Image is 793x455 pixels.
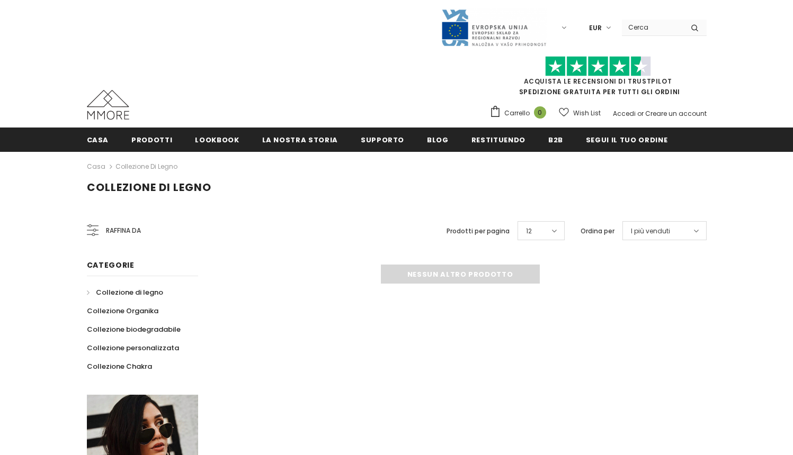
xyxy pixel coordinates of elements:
[195,128,239,151] a: Lookbook
[131,128,172,151] a: Prodotti
[87,160,105,173] a: Casa
[524,77,672,86] a: Acquista le recensioni di TrustPilot
[573,108,601,119] span: Wish List
[96,287,163,297] span: Collezione di legno
[87,302,158,320] a: Collezione Organika
[534,106,546,119] span: 0
[115,162,177,171] a: Collezione di legno
[471,135,525,145] span: Restituendo
[131,135,172,145] span: Prodotti
[87,320,181,339] a: Collezione biodegradabile
[504,108,530,119] span: Carrello
[489,61,707,96] span: SPEDIZIONE GRATUITA PER TUTTI GLI ORDINI
[87,260,135,270] span: Categorie
[637,109,644,118] span: or
[262,128,338,151] a: La nostra storia
[441,8,547,47] img: Javni Razpis
[87,324,181,334] span: Collezione biodegradabile
[87,283,163,302] a: Collezione di legno
[361,135,404,145] span: supporto
[106,225,141,236] span: Raffina da
[87,343,179,353] span: Collezione personalizzata
[631,226,670,236] span: I più venduti
[622,20,683,35] input: Search Site
[586,135,667,145] span: Segui il tuo ordine
[441,23,547,32] a: Javni Razpis
[87,135,109,145] span: Casa
[586,128,667,151] a: Segui il tuo ordine
[581,226,614,236] label: Ordina per
[559,104,601,122] a: Wish List
[87,180,211,195] span: Collezione di legno
[87,90,129,120] img: Casi MMORE
[195,135,239,145] span: Lookbook
[361,128,404,151] a: supporto
[262,135,338,145] span: La nostra storia
[87,357,152,376] a: Collezione Chakra
[548,135,563,145] span: B2B
[526,226,532,236] span: 12
[471,128,525,151] a: Restituendo
[545,56,651,77] img: Fidati di Pilot Stars
[613,109,636,118] a: Accedi
[87,128,109,151] a: Casa
[427,128,449,151] a: Blog
[447,226,510,236] label: Prodotti per pagina
[427,135,449,145] span: Blog
[589,23,602,33] span: EUR
[645,109,707,118] a: Creare un account
[87,339,179,357] a: Collezione personalizzata
[87,306,158,316] span: Collezione Organika
[489,105,551,121] a: Carrello 0
[548,128,563,151] a: B2B
[87,361,152,371] span: Collezione Chakra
